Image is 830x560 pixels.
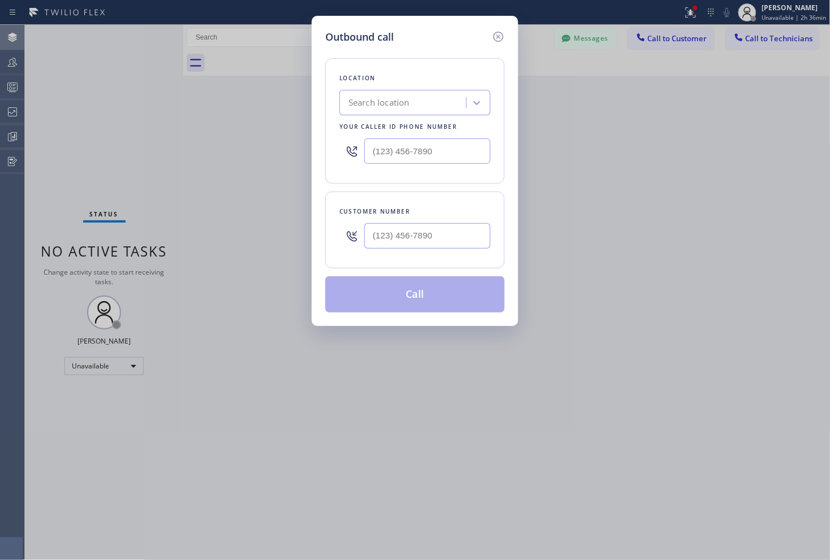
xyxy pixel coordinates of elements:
div: Search location [349,97,410,110]
button: Call [325,276,505,312]
input: (123) 456-7890 [364,223,491,249]
input: (123) 456-7890 [364,138,491,164]
div: Location [339,72,491,84]
div: Your caller id phone number [339,121,491,133]
h5: Outbound call [325,29,394,45]
div: Customer number [339,206,491,218]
